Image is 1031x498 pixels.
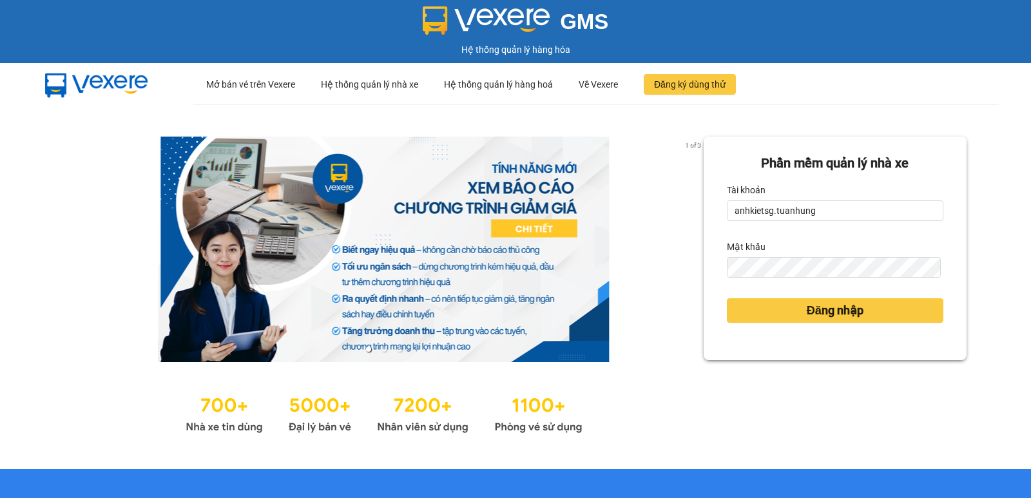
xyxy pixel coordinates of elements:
[681,137,704,153] p: 1 of 3
[32,63,161,106] img: mbUUG5Q.png
[727,200,943,221] input: Tài khoản
[727,236,766,257] label: Mật khẩu
[807,302,863,320] span: Đăng nhập
[560,10,608,34] span: GMS
[727,153,943,173] div: Phần mềm quản lý nhà xe
[654,77,726,91] span: Đăng ký dùng thử
[423,19,609,30] a: GMS
[366,347,371,352] li: slide item 1
[423,6,550,35] img: logo 2
[186,388,583,437] img: Statistics.png
[397,347,402,352] li: slide item 3
[727,180,766,200] label: Tài khoản
[321,64,418,105] div: Hệ thống quản lý nhà xe
[64,137,82,362] button: previous slide / item
[727,257,941,278] input: Mật khẩu
[644,74,736,95] button: Đăng ký dùng thử
[686,137,704,362] button: next slide / item
[206,64,295,105] div: Mở bán vé trên Vexere
[381,347,387,352] li: slide item 2
[727,298,943,323] button: Đăng nhập
[3,43,1028,57] div: Hệ thống quản lý hàng hóa
[579,64,618,105] div: Về Vexere
[444,64,553,105] div: Hệ thống quản lý hàng hoá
